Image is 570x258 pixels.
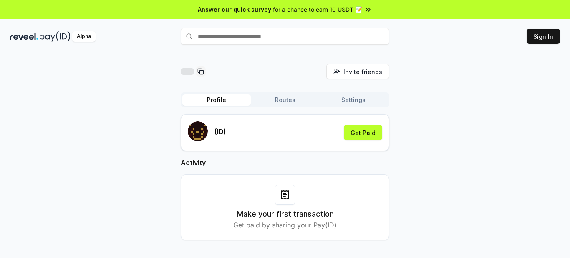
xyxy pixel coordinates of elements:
[72,31,96,42] div: Alpha
[233,220,337,230] p: Get paid by sharing your Pay(ID)
[237,208,334,220] h3: Make your first transaction
[214,127,226,137] p: (ID)
[326,64,389,79] button: Invite friends
[10,31,38,42] img: reveel_dark
[343,67,382,76] span: Invite friends
[181,158,389,168] h2: Activity
[40,31,71,42] img: pay_id
[344,125,382,140] button: Get Paid
[527,29,560,44] button: Sign In
[251,94,319,106] button: Routes
[182,94,251,106] button: Profile
[273,5,362,14] span: for a chance to earn 10 USDT 📝
[319,94,388,106] button: Settings
[198,5,271,14] span: Answer our quick survey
